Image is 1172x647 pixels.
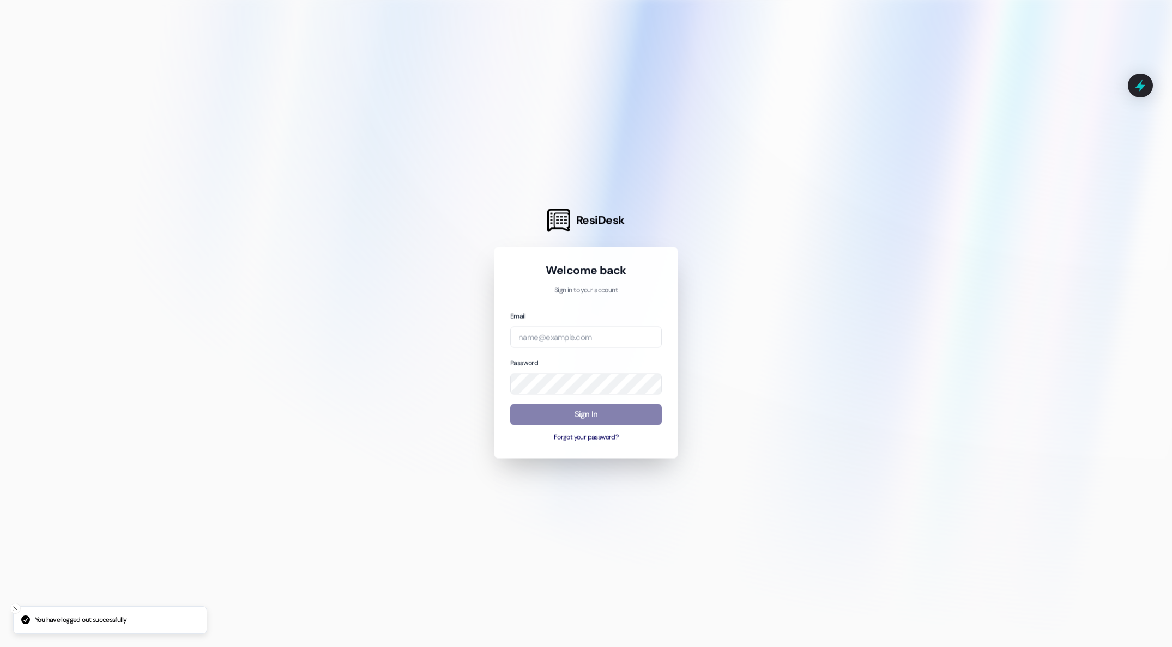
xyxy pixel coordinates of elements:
h1: Welcome back [510,263,662,278]
label: Email [510,312,525,321]
img: ResiDesk Logo [547,209,570,231]
button: Forgot your password? [510,432,662,442]
label: Password [510,359,538,368]
p: You have logged out successfully [35,615,126,625]
p: Sign in to your account [510,285,662,295]
input: name@example.com [510,327,662,348]
button: Close toast [10,603,21,614]
span: ResiDesk [576,212,625,228]
button: Sign In [510,404,662,425]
